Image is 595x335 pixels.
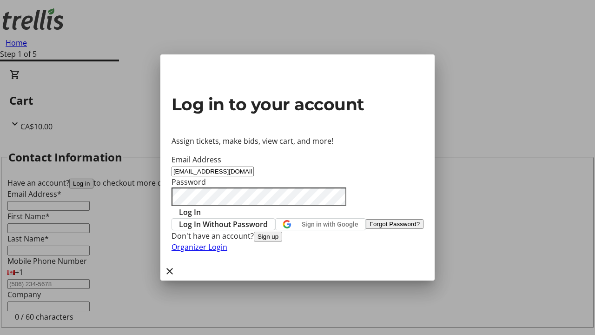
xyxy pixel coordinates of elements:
button: Close [160,262,179,281]
label: Password [172,177,206,187]
p: Assign tickets, make bids, view cart, and more! [172,135,423,147]
span: Sign in with Google [302,221,358,228]
h2: Log in to your account [172,92,423,117]
label: Email Address [172,154,221,165]
button: Sign up [254,232,282,241]
span: Log In Without Password [179,219,268,230]
div: Don't have an account? [172,230,423,241]
button: Log In Without Password [172,218,275,230]
button: Forgot Password? [366,219,423,229]
span: Log In [179,207,201,218]
a: Organizer Login [172,242,227,252]
button: Log In [172,207,208,218]
button: Sign in with Google [275,218,366,230]
input: Email Address [172,167,254,176]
